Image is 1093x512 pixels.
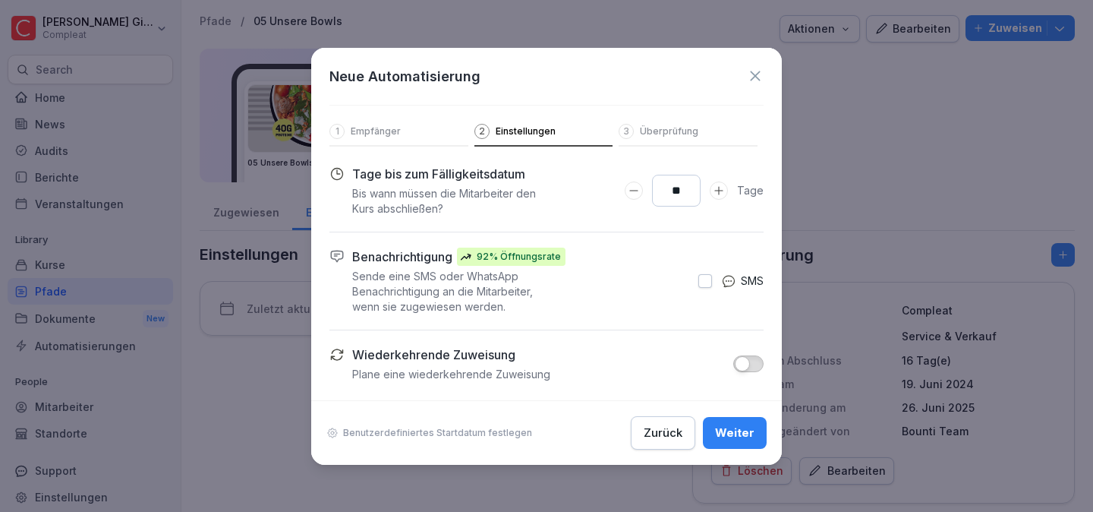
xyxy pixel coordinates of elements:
[351,125,401,137] p: Empfänger
[496,125,556,137] p: Einstellungen
[474,124,490,139] div: 2
[352,186,543,216] p: Bis wann müssen die Mitarbeiter den Kurs abschließen?
[352,248,452,266] p: Benachrichtigung
[741,273,764,289] p: SMS
[352,367,550,382] p: Plane eine wiederkehrende Zuweisung
[329,66,480,87] h1: Neue Automatisierung
[352,346,515,364] p: Wiederkehrende Zuweisung
[710,182,728,200] button: Days to complete number input erhöhen
[737,182,764,199] p: Tage
[631,416,695,450] button: Zurück
[640,125,698,137] p: Überprüfung
[352,269,556,314] p: Sende eine SMS oder WhatsApp Benachrichtigung an die Mitarbeiter, wenn sie zugewiesen werden.
[625,182,643,200] button: Days to complete number input verringern
[652,175,701,207] input: Days to complete number input
[477,250,561,264] p: 92% Öffnungsrate
[329,124,345,139] div: 1
[352,165,543,183] p: Tage bis zum Fälligkeitsdatum
[619,124,634,139] div: 3
[644,425,682,441] div: Zurück
[715,425,754,441] div: Weiter
[343,427,532,439] p: Benutzerdefiniertes Startdatum festlegen
[703,417,767,449] button: Weiter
